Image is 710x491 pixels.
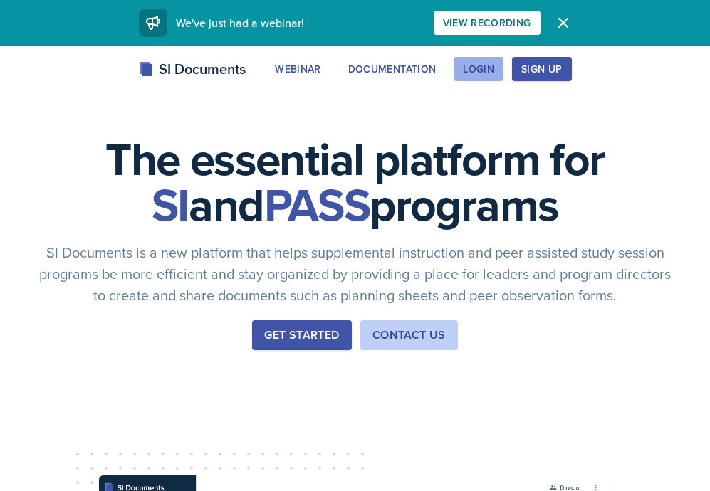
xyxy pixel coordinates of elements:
[443,17,531,28] div: View Recording
[252,320,351,350] button: Get Started
[275,63,320,75] div: Webinar
[339,57,446,81] button: Documentation
[434,11,541,35] button: View Recording
[454,57,503,81] button: Login
[176,15,304,31] span: We've just had a webinar!
[463,63,494,75] div: Login
[264,327,339,344] div: Get Started
[348,63,437,75] div: Documentation
[372,327,446,344] div: Contact Us
[521,63,562,75] div: Sign Up
[360,320,458,350] button: Contact Us
[512,57,571,81] button: Sign Up
[139,58,246,80] div: SI Documents
[266,57,330,81] button: Webinar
